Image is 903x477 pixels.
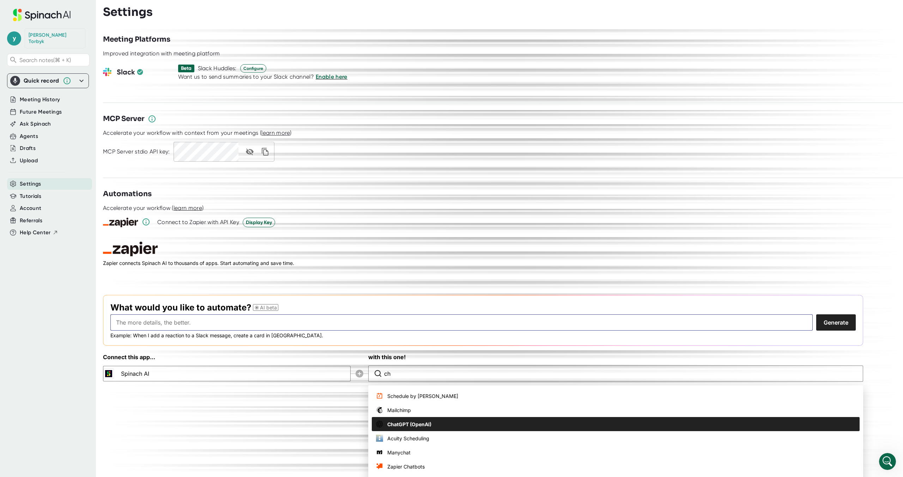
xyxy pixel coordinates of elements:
h3: MCP Server [103,114,144,124]
button: Meeting History [20,96,60,104]
button: Display Key [243,218,275,227]
button: Referrals [20,217,42,225]
div: Close [225,3,238,16]
div: Yurii Torbyk [29,32,81,44]
button: go back [5,3,18,16]
span: Configure [243,65,263,72]
button: Agents [20,132,38,140]
span: y [7,31,21,46]
h3: Automations [103,189,152,199]
button: Tutorials [20,192,41,200]
h3: Meeting Platforms [103,34,170,45]
div: Connect to Zapier with API Key [157,219,239,226]
span: Display Key [246,219,272,226]
button: Configure [240,64,266,73]
div: Beta [181,65,192,72]
div: Quick record [24,77,59,84]
div: Accelerate your workflow ( ) [103,205,204,212]
span: Help Center [20,229,51,237]
div: Improved integration with meeting platform [103,50,220,57]
span: Enable here [316,73,347,80]
div: Quick record [10,74,86,88]
iframe: Intercom live chat [879,453,896,470]
h3: Slack [117,67,173,77]
div: Want us to send summaries to your Slack channel? [178,73,316,81]
div: Accelerate your workflow with context from your meetings ( ) [103,129,292,137]
button: Settings [20,180,41,188]
button: Help Center [20,229,58,237]
h3: Settings [103,5,153,19]
button: Account [20,204,41,212]
button: Collapse window [212,3,225,16]
span: learn more [174,205,202,211]
button: copy api key [257,143,274,160]
button: Drafts [20,144,36,152]
div: Slack Huddles: [198,65,237,72]
button: Upload [20,157,38,165]
button: toggle URL visibility [241,143,258,160]
span: Search notes (⌘ + K) [19,57,71,64]
button: Ask Spinach [20,120,51,128]
div: MCP Server stdio API key: [103,148,170,155]
span: learn more [261,129,290,136]
button: Future Meetings [20,108,62,116]
button: Enable here [316,73,347,81]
